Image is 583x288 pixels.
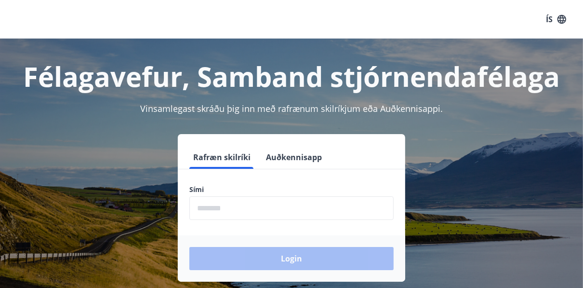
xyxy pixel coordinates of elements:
[12,58,571,95] h1: Félagavefur, Samband stjórnendafélaga
[140,103,443,114] span: Vinsamlegast skráðu þig inn með rafrænum skilríkjum eða Auðkennisappi.
[189,185,394,194] label: Sími
[541,11,571,28] button: ÍS
[262,146,326,169] button: Auðkennisapp
[189,146,254,169] button: Rafræn skilríki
